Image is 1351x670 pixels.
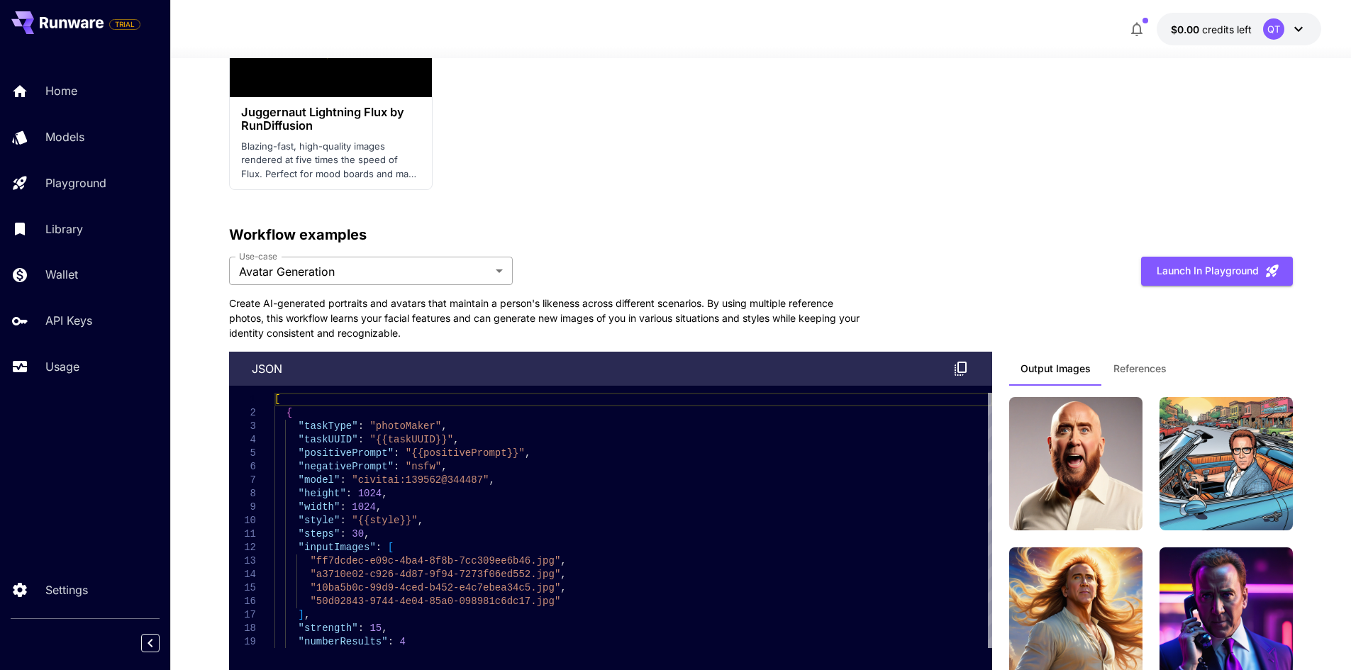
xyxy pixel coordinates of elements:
div: 2 [229,406,256,420]
span: 30 [352,528,364,540]
p: Playground [45,174,106,191]
span: , [417,515,423,526]
span: "a3710e02-c926-4d87-9f94-7273f06ed552.jpg" [310,569,560,580]
span: "civitai:139562@344487" [352,474,489,486]
div: 14 [229,568,256,581]
span: , [441,420,447,432]
div: 10 [229,514,256,527]
div: 4 [229,433,256,447]
p: Library [45,220,83,238]
span: : [357,622,363,634]
span: "numberResults" [298,636,387,647]
span: TRIAL [110,19,140,30]
span: "taskType" [298,420,357,432]
p: Models [45,128,84,145]
div: $0.00 [1171,22,1252,37]
button: Collapse sidebar [141,634,160,652]
span: , [375,501,381,513]
span: : [340,528,345,540]
span: , [382,622,387,634]
span: , [524,447,530,459]
span: 1024 [352,501,376,513]
span: , [453,434,459,445]
span: : [394,447,399,459]
span: , [489,474,494,486]
span: "style" [298,515,340,526]
span: ] [298,609,304,620]
span: "inputImages" [298,542,375,553]
div: 13 [229,554,256,568]
span: , [382,488,387,499]
div: QT [1263,18,1284,40]
div: 9 [229,501,256,514]
span: , [560,569,566,580]
div: 5 [229,447,256,460]
label: Use-case [239,250,277,262]
span: : [387,636,393,647]
p: Settings [45,581,88,598]
p: json [252,360,282,377]
div: 15 [229,581,256,595]
span: [ [274,393,280,405]
div: Collapse sidebar [152,630,170,656]
p: Home [45,82,77,99]
span: "{{taskUUID}}" [369,434,453,445]
span: "{{positivePrompt}}" [405,447,524,459]
span: "50d02843-9744-4e04-85a0-098981c6dc17.jpg" [310,596,560,607]
h3: Juggernaut Lightning Flux by RunDiffusion [241,106,421,133]
span: References [1113,362,1167,375]
span: { [286,407,291,418]
span: 15 [369,622,382,634]
span: "10ba5b0c-99d9-4ced-b452-e4c7ebea34c5.jpg" [310,582,560,593]
div: 11 [229,527,256,541]
span: credits left [1202,23,1252,35]
span: "height" [298,488,345,499]
span: : [357,434,363,445]
button: Launch in Playground [1141,257,1293,286]
p: Create AI-generated portraits and avatars that maintain a person's likeness across different scen... [229,296,867,340]
span: "{{style}}" [352,515,417,526]
img: man rwre long hair, enjoying sun and wind [1009,397,1142,530]
span: , [560,555,566,566]
p: Wallet [45,266,78,283]
span: , [560,582,566,593]
p: Workflow examples [229,224,1293,245]
span: : [340,474,345,486]
div: 19 [229,635,256,649]
div: 8 [229,487,256,501]
div: 18 [229,622,256,635]
span: "width" [298,501,340,513]
span: "photoMaker" [369,420,441,432]
button: $0.00QT [1157,13,1321,45]
p: Usage [45,358,79,375]
span: , [304,609,310,620]
span: "model" [298,474,340,486]
span: Avatar Generation [239,263,490,280]
span: "steps" [298,528,340,540]
span: "strength" [298,622,357,634]
div: 1 [229,393,256,406]
p: API Keys [45,312,92,329]
div: 3 [229,420,256,433]
div: 6 [229,460,256,474]
span: Add your payment card to enable full platform functionality. [109,16,140,33]
span: Output Images [1021,362,1091,375]
span: "nsfw" [405,461,440,472]
div: 16 [229,595,256,608]
span: "taskUUID" [298,434,357,445]
span: : [357,420,363,432]
span: : [375,542,381,553]
span: : [340,501,345,513]
p: Blazing-fast, high-quality images rendered at five times the speed of Flux. Perfect for mood boar... [241,140,421,182]
div: 7 [229,474,256,487]
span: : [340,515,345,526]
span: "negativePrompt" [298,461,393,472]
span: 1024 [357,488,382,499]
span: [ [387,542,393,553]
div: 12 [229,541,256,554]
img: man rwre in a convertible car [1160,397,1293,530]
span: "positivePrompt" [298,447,393,459]
span: : [345,488,351,499]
